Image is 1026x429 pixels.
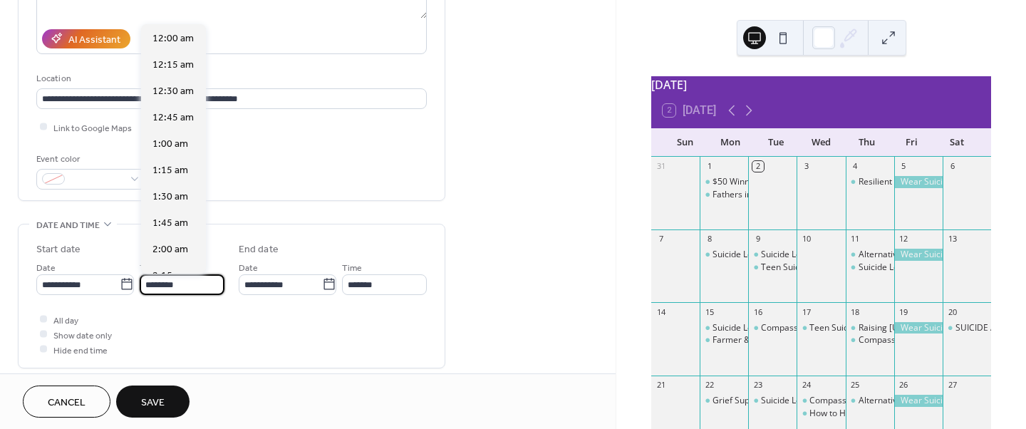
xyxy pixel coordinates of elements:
div: 20 [947,306,958,317]
span: Date [239,260,258,275]
div: 4 [850,161,861,172]
div: Sun [663,128,708,157]
div: Wear Suicide Prevention T-Shirt [894,395,943,407]
div: Compassionate Friends Group [748,322,797,334]
div: Compassionate Friends - [PERSON_NAME] [859,334,1026,346]
span: 1:15 am [152,162,188,177]
div: 19 [898,306,909,317]
div: Teen Suicide Loss Support Group- LaCrosse [809,322,983,334]
div: Teen Suicide Loss Support Group - Dubuque IA [748,262,797,274]
div: 22 [704,380,715,391]
div: 3 [801,161,812,172]
div: Wear Suicide Prevention T-Shirt [894,176,943,188]
div: Resilient Co-Parenting: Relationship Readiness (Virtual & Free) [846,176,894,188]
div: Compassionate Friends - Madison [846,334,894,346]
div: Farmer & Farm Couple Support Group online [700,334,748,346]
span: Show date only [53,328,112,343]
div: 31 [655,161,666,172]
span: 1:30 am [152,189,188,204]
span: Date [36,260,56,275]
span: Time [140,260,160,275]
div: 21 [655,380,666,391]
span: Link to Google Maps [53,120,132,135]
div: Wear Suicide Prevention T-Shirt [894,249,943,261]
span: Hide end time [53,343,108,358]
div: Fri [889,128,935,157]
div: 2 [752,161,763,172]
div: SUICIDE AWARENESS COLOR RUN/WALK [943,322,991,334]
button: AI Assistant [42,29,130,48]
div: Thu [844,128,889,157]
div: 18 [850,306,861,317]
div: Compassionate Friends Group [761,322,881,334]
div: Raising Wisconsin's Children: Confident kids: Building young children's self esteem (Virtual & Free) [846,322,894,334]
span: All day [53,313,78,328]
div: Mon [708,128,754,157]
div: Compassionate Friends Richland Center [797,395,845,407]
div: End date [239,242,279,257]
div: 9 [752,234,763,244]
div: Fathers in Focus Conference 2025 Registration [700,189,748,201]
div: $50 Winner [PERSON_NAME] [712,176,827,188]
div: 6 [947,161,958,172]
div: 17 [801,306,812,317]
div: Fathers in Focus Conference 2025 Registration [712,189,897,201]
button: Save [116,386,190,418]
div: Suicide Loss Support Group - Virtual [748,395,797,407]
div: Suicide Loss Support Group- Dodgeville [846,262,894,274]
div: Event color [36,152,143,167]
div: [DATE] [651,76,991,93]
button: Cancel [23,386,110,418]
div: Alternative to Suicide Support - Virtual [859,395,1009,407]
div: Suicide Loss Support Group (SOS)- Virtual [748,249,797,261]
span: 2:00 am [152,242,188,257]
div: Grief Support Specialist Certificate [700,395,748,407]
span: 12:45 am [152,110,194,125]
div: Compassionate Friends [GEOGRAPHIC_DATA] [809,395,991,407]
span: 1:00 am [152,136,188,151]
div: Wear Suicide Prevention T-Shirt [894,322,943,334]
span: Date and time [36,218,100,233]
div: Teen Suicide Loss Support Group- LaCrosse [797,322,845,334]
div: Suicide Loss Support Group [712,249,822,261]
div: Start date [36,242,81,257]
span: 2:15 am [152,268,188,283]
div: Alternative to Suicide Support Group-Virtual [846,249,894,261]
div: Teen Suicide Loss Support Group - Dubuque [GEOGRAPHIC_DATA] [761,262,1024,274]
div: Wed [799,128,844,157]
div: 15 [704,306,715,317]
div: 14 [655,306,666,317]
span: Cancel [48,396,85,410]
div: 12 [898,234,909,244]
div: 5 [898,161,909,172]
div: 24 [801,380,812,391]
div: 11 [850,234,861,244]
div: $50 Winner Dawn Meiss [700,176,748,188]
div: Alternative to Suicide Support - Virtual [846,395,894,407]
div: Tue [753,128,799,157]
div: Suicide Loss Support Group - [GEOGRAPHIC_DATA] [712,322,915,334]
div: 23 [752,380,763,391]
div: 1 [704,161,715,172]
span: 1:45 am [152,215,188,230]
div: 7 [655,234,666,244]
div: 27 [947,380,958,391]
div: 25 [850,380,861,391]
span: 12:30 am [152,83,194,98]
div: Suicide Loss Support Group - Virtual [761,395,903,407]
div: Sat [934,128,980,157]
span: 12:15 am [152,57,194,72]
div: 10 [801,234,812,244]
span: Save [141,396,165,410]
div: Grief Support Specialist Certificate [712,395,849,407]
div: How to Help Your Child Who Feels Down: A Training for Parents (VIrtual & Free) [797,408,845,420]
div: Farmer & Farm Couple Support Group online [712,334,890,346]
div: 13 [947,234,958,244]
div: 16 [752,306,763,317]
span: Time [342,260,362,275]
div: Suicide Loss Support Group - Prairie du Chien [700,322,748,334]
div: Location [36,71,424,86]
span: 12:00 am [152,31,194,46]
div: Suicide Loss Support Group (SOS)- Virtual [761,249,925,261]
